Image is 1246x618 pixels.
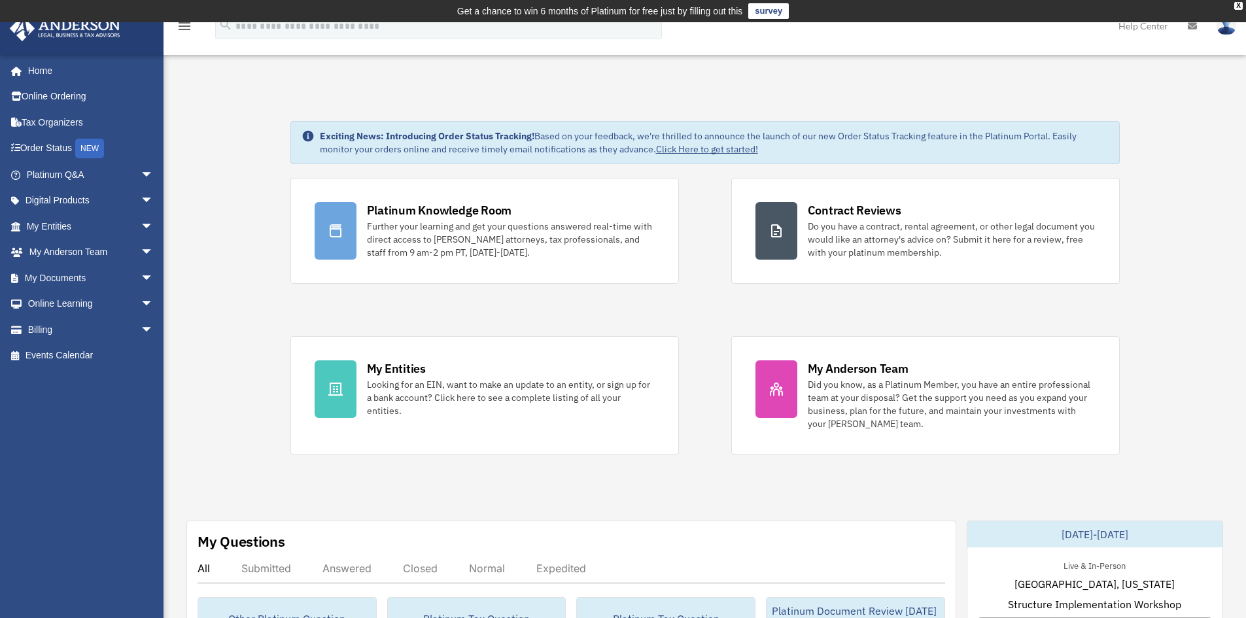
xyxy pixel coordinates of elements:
a: Billingarrow_drop_down [9,317,173,343]
a: Online Learningarrow_drop_down [9,291,173,317]
div: NEW [75,139,104,158]
span: arrow_drop_down [141,162,167,188]
i: menu [177,18,192,34]
div: [DATE]-[DATE] [967,521,1222,547]
div: Do you have a contract, rental agreement, or other legal document you would like an attorney's ad... [808,220,1096,259]
img: Anderson Advisors Platinum Portal [6,16,124,41]
span: Structure Implementation Workshop [1008,596,1181,612]
div: Platinum Knowledge Room [367,202,512,218]
div: Normal [469,562,505,575]
a: My Documentsarrow_drop_down [9,265,173,291]
strong: Exciting News: Introducing Order Status Tracking! [320,130,534,142]
a: Tax Organizers [9,109,173,135]
div: Contract Reviews [808,202,901,218]
span: arrow_drop_down [141,239,167,266]
a: Digital Productsarrow_drop_down [9,188,173,214]
div: My Questions [198,532,285,551]
div: close [1234,2,1243,10]
div: Live & In-Person [1053,558,1136,572]
a: Online Ordering [9,84,173,110]
div: Submitted [241,562,291,575]
div: Did you know, as a Platinum Member, you have an entire professional team at your disposal? Get th... [808,378,1096,430]
div: My Anderson Team [808,360,909,377]
a: Home [9,58,167,84]
span: arrow_drop_down [141,213,167,240]
div: Based on your feedback, we're thrilled to announce the launch of our new Order Status Tracking fe... [320,129,1109,156]
div: Expedited [536,562,586,575]
div: Further your learning and get your questions answered real-time with direct access to [PERSON_NAM... [367,220,655,259]
div: Answered [322,562,372,575]
span: arrow_drop_down [141,265,167,292]
a: My Anderson Team Did you know, as a Platinum Member, you have an entire professional team at your... [731,336,1120,455]
img: User Pic [1217,16,1236,35]
a: My Anderson Teamarrow_drop_down [9,239,173,266]
a: Events Calendar [9,343,173,369]
div: Looking for an EIN, want to make an update to an entity, or sign up for a bank account? Click her... [367,378,655,417]
div: Closed [403,562,438,575]
div: My Entities [367,360,426,377]
a: Platinum Q&Aarrow_drop_down [9,162,173,188]
a: survey [748,3,789,19]
a: Click Here to get started! [656,143,758,155]
a: menu [177,23,192,34]
a: Platinum Knowledge Room Further your learning and get your questions answered real-time with dire... [290,178,679,284]
span: arrow_drop_down [141,188,167,215]
a: My Entitiesarrow_drop_down [9,213,173,239]
span: arrow_drop_down [141,317,167,343]
div: Get a chance to win 6 months of Platinum for free just by filling out this [457,3,743,19]
a: My Entities Looking for an EIN, want to make an update to an entity, or sign up for a bank accoun... [290,336,679,455]
div: All [198,562,210,575]
a: Order StatusNEW [9,135,173,162]
span: [GEOGRAPHIC_DATA], [US_STATE] [1014,576,1175,592]
i: search [218,18,233,32]
a: Contract Reviews Do you have a contract, rental agreement, or other legal document you would like... [731,178,1120,284]
span: arrow_drop_down [141,291,167,318]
